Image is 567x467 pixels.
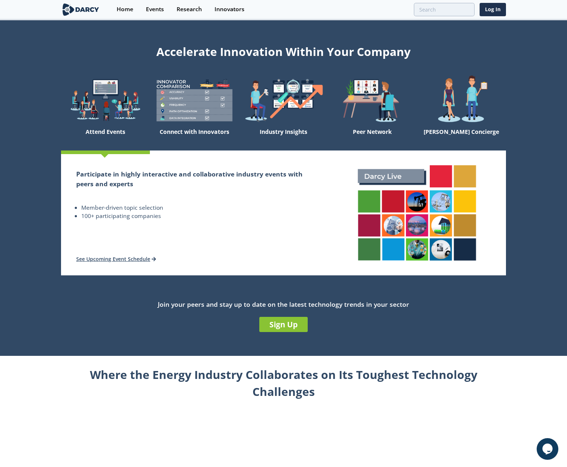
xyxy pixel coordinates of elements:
[414,3,475,16] input: Advanced Search
[61,75,150,125] img: welcome-explore-560578ff38cea7c86bcfe544b5e45342.png
[259,317,308,332] a: Sign Up
[150,125,239,150] div: Connect with Innovators
[239,75,328,125] img: welcome-find-a12191a34a96034fcac36f4ff4d37733.png
[417,125,506,150] div: [PERSON_NAME] Concierge
[81,212,313,221] li: 100+ participating companies
[150,75,239,125] img: welcome-compare-1b687586299da8f117b7ac84fd957760.png
[61,40,506,60] div: Accelerate Innovation Within Your Company
[146,6,164,12] div: Events
[328,75,417,125] img: welcome-attend-b816887fc24c32c29d1763c6e0ddb6e6.png
[177,6,202,12] div: Research
[480,3,506,16] a: Log In
[537,438,560,460] iframe: chat widget
[239,125,328,150] div: Industry Insights
[215,6,244,12] div: Innovators
[350,158,484,269] img: attend-events-831e21027d8dfeae142a4bc70e306247.png
[76,256,156,262] a: See Upcoming Event Schedule
[61,3,100,16] img: logo-wide.svg
[76,169,313,188] h2: Participate in highly interactive and collaborative industry events with peers and experts
[61,366,506,400] div: Where the Energy Industry Collaborates on Its Toughest Technology Challenges
[328,125,417,150] div: Peer Network
[81,204,313,212] li: Member-driven topic selection
[61,125,150,150] div: Attend Events
[417,75,506,125] img: welcome-concierge-wide-20dccca83e9cbdbb601deee24fb8df72.png
[117,6,133,12] div: Home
